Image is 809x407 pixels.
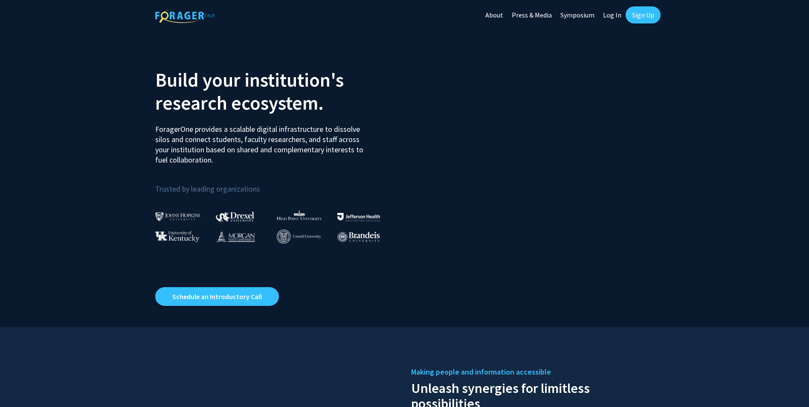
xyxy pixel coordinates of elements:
img: University of Kentucky [155,231,200,242]
img: Cornell University [277,230,321,244]
img: Thomas Jefferson University [337,213,380,221]
img: Morgan State University [216,231,255,242]
a: Opens in a new tab [155,287,279,306]
h2: Build your institution's research ecosystem. [155,68,398,114]
img: Drexel University [216,212,254,221]
img: ForagerOne Logo [155,8,215,23]
img: Brandeis University [337,232,380,242]
p: ForagerOne provides a scalable digital infrastructure to dissolve silos and connect students, fac... [155,118,369,165]
h5: Making people and information accessible [411,366,654,378]
a: Sign Up [626,6,661,23]
p: Trusted by leading organizations [155,172,398,195]
img: High Point University [277,210,322,220]
img: Johns Hopkins University [155,212,200,221]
